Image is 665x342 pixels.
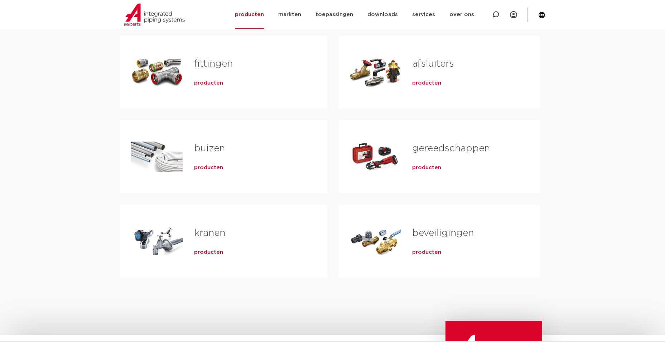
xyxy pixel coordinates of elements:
a: buizen [194,144,225,153]
a: producten [412,80,441,87]
a: producten [194,80,223,87]
a: producten [412,249,441,256]
a: kranen [194,228,225,238]
a: producten [194,249,223,256]
a: gereedschappen [412,144,490,153]
a: producten [194,164,223,171]
a: beveiligingen [412,228,474,238]
a: producten [412,164,441,171]
a: fittingen [194,59,233,68]
a: afsluiters [412,59,454,68]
